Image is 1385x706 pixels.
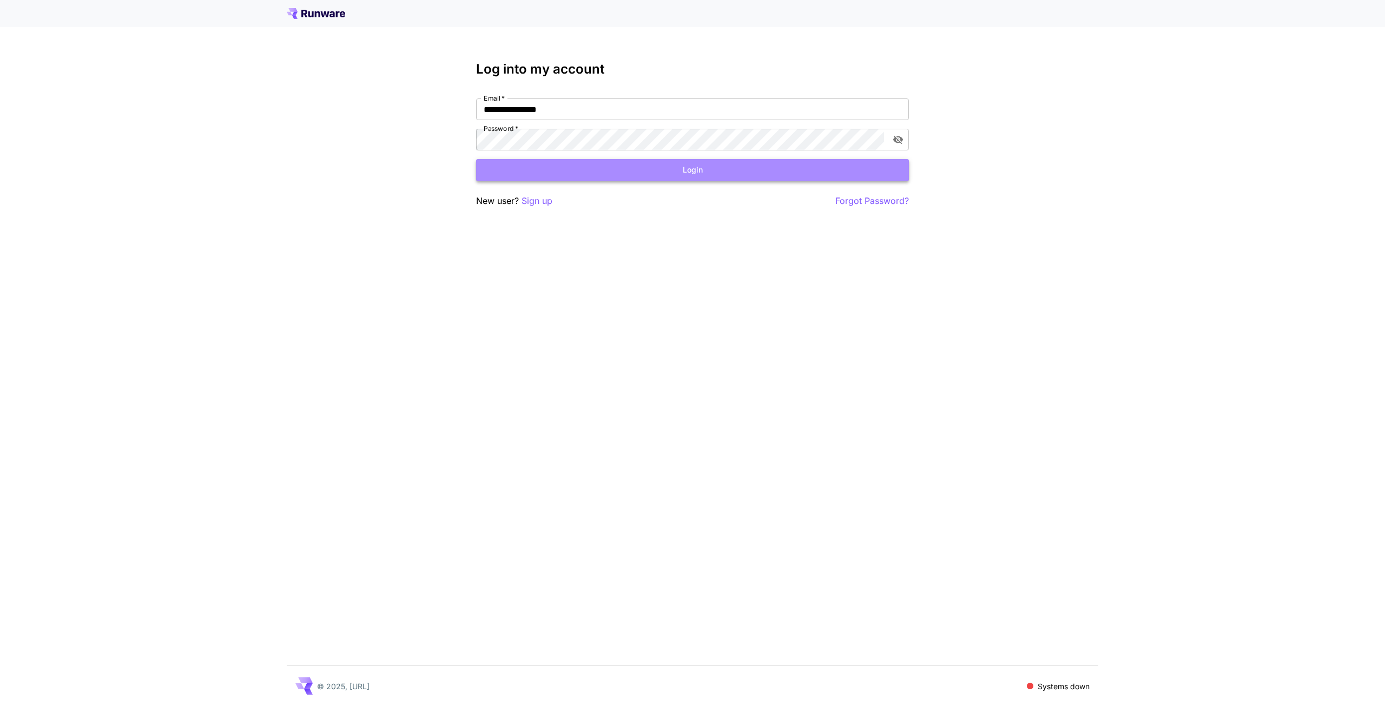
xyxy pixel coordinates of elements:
button: toggle password visibility [888,130,908,149]
label: Email [484,94,505,103]
p: New user? [476,194,552,208]
button: Sign up [522,194,552,208]
p: © 2025, [URL] [317,681,370,692]
button: Login [476,159,909,181]
h3: Log into my account [476,62,909,77]
label: Password [484,124,518,133]
p: Systems down [1038,681,1090,692]
button: Forgot Password? [835,194,909,208]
